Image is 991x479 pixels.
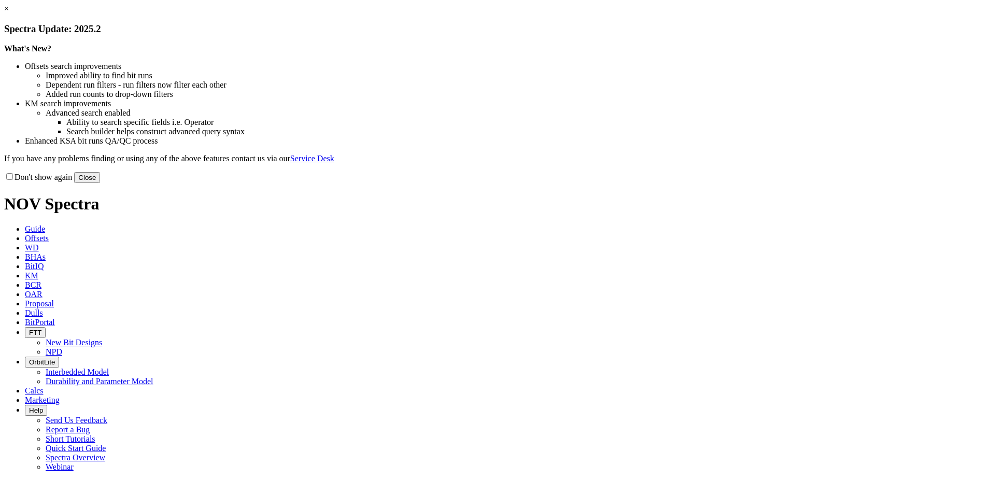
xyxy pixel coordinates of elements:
span: KM [25,271,38,280]
span: BHAs [25,252,46,261]
li: KM search improvements [25,99,987,108]
li: Offsets search improvements [25,62,987,71]
span: BCR [25,280,41,289]
li: Enhanced KSA bit runs QA/QC process [25,136,987,146]
span: Calcs [25,386,44,395]
li: Search builder helps construct advanced query syntax [66,127,987,136]
a: × [4,4,9,13]
span: OrbitLite [29,358,55,366]
li: Ability to search specific fields i.e. Operator [66,118,987,127]
span: Guide [25,224,45,233]
span: Offsets [25,234,49,243]
span: BitIQ [25,262,44,271]
span: BitPortal [25,318,55,327]
label: Don't show again [4,173,72,181]
h1: NOV Spectra [4,194,987,214]
button: Close [74,172,100,183]
span: Marketing [25,396,60,404]
strong: What's New? [4,44,51,53]
span: OAR [25,290,43,299]
p: If you have any problems finding or using any of the above features contact us via our [4,154,987,163]
a: New Bit Designs [46,338,102,347]
a: Spectra Overview [46,453,105,462]
a: Service Desk [290,154,334,163]
a: Report a Bug [46,425,90,434]
span: Dulls [25,308,43,317]
h3: Spectra Update: 2025.2 [4,23,987,35]
a: Durability and Parameter Model [46,377,153,386]
span: Help [29,406,43,414]
a: Webinar [46,462,74,471]
span: FTT [29,329,41,336]
li: Advanced search enabled [46,108,987,118]
li: Added run counts to drop-down filters [46,90,987,99]
span: WD [25,243,39,252]
a: NPD [46,347,62,356]
li: Improved ability to find bit runs [46,71,987,80]
span: Proposal [25,299,54,308]
input: Don't show again [6,173,13,180]
li: Dependent run filters - run filters now filter each other [46,80,987,90]
a: Send Us Feedback [46,416,107,425]
a: Short Tutorials [46,434,95,443]
a: Quick Start Guide [46,444,106,453]
a: Interbedded Model [46,368,109,376]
